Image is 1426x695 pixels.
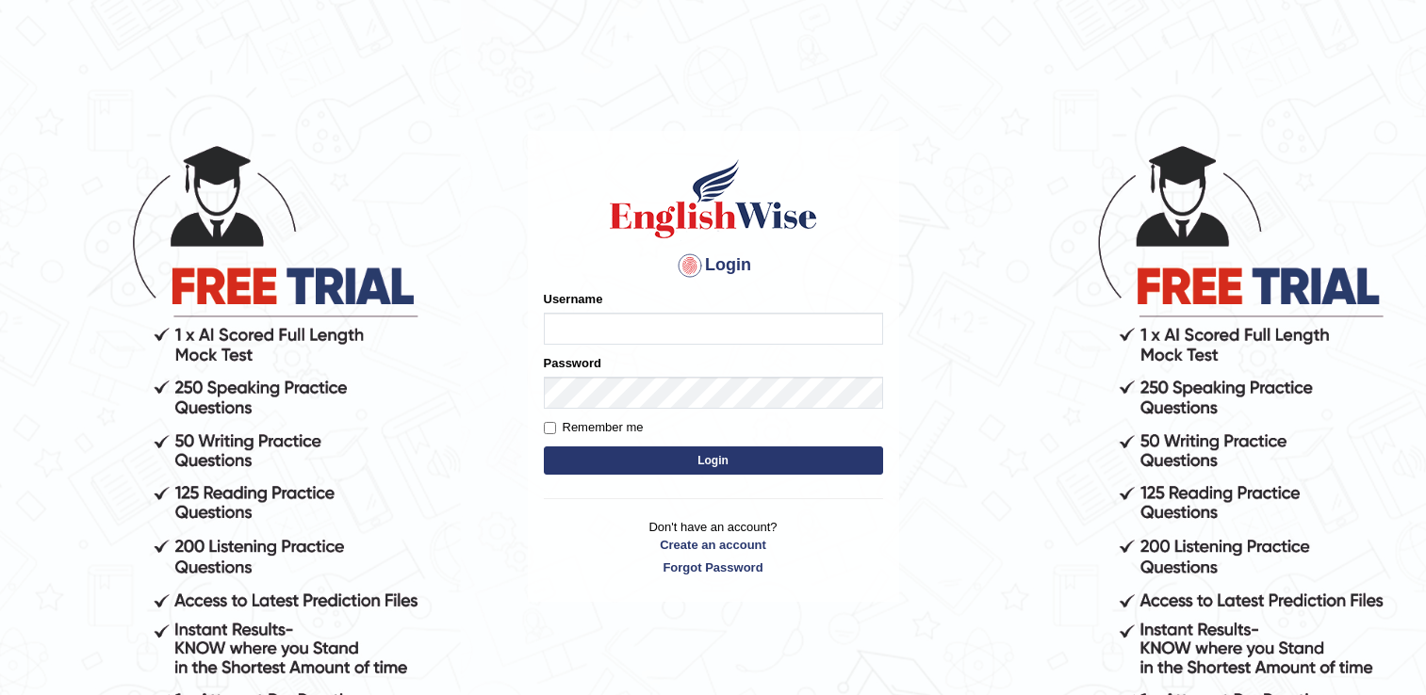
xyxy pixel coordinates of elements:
label: Remember me [544,418,644,437]
input: Remember me [544,422,556,434]
a: Forgot Password [544,558,883,576]
button: Login [544,446,883,475]
img: Logo of English Wise sign in for intelligent practice with AI [606,156,821,241]
p: Don't have an account? [544,518,883,576]
a: Create an account [544,536,883,554]
label: Username [544,290,603,308]
h4: Login [544,251,883,281]
label: Password [544,354,601,372]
